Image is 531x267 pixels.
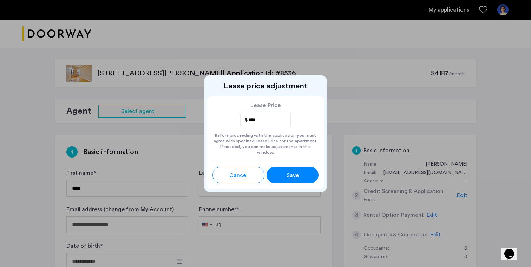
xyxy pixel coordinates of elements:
button: button [267,167,319,183]
iframe: chat widget [501,239,524,260]
span: Cancel [229,171,248,180]
h2: Lease price adjustment [207,81,324,91]
label: Lease Price [240,102,291,109]
button: button [212,167,264,183]
span: Save [287,171,299,180]
div: Before proceeding with the application you must agree with specified Lease Price for the apartmen... [212,128,319,155]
